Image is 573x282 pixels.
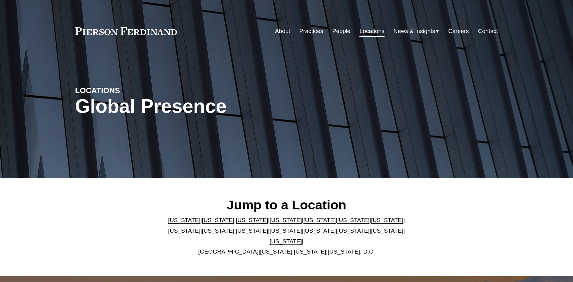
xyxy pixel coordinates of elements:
[163,215,410,257] p: | | | | | | | | | | | | | | | | | |
[75,95,357,117] h1: Global Presence
[260,248,292,255] a: [US_STATE]
[270,238,302,244] a: [US_STATE]
[371,228,403,234] a: [US_STATE]
[448,25,469,37] a: Careers
[359,25,384,37] a: Locations
[75,86,181,95] h4: LOCATIONS
[270,217,302,223] a: [US_STATE]
[270,228,302,234] a: [US_STATE]
[478,25,498,37] a: Contact
[299,25,323,37] a: Practices
[328,248,375,255] a: [US_STATE], D.C.
[303,228,336,234] a: [US_STATE]
[394,25,439,37] a: folder dropdown
[236,217,268,223] a: [US_STATE]
[303,217,336,223] a: [US_STATE]
[202,228,234,234] a: [US_STATE]
[198,248,259,255] a: [GEOGRAPHIC_DATA]
[371,217,403,223] a: [US_STATE]
[337,217,369,223] a: [US_STATE]
[394,26,435,37] span: News & Insights
[275,25,290,37] a: About
[236,228,268,234] a: [US_STATE]
[294,248,326,255] a: [US_STATE]
[168,217,201,223] a: [US_STATE]
[163,197,410,213] h2: Jump to a Location
[202,217,234,223] a: [US_STATE]
[168,228,201,234] a: [US_STATE]
[337,228,369,234] a: [US_STATE]
[332,25,350,37] a: People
